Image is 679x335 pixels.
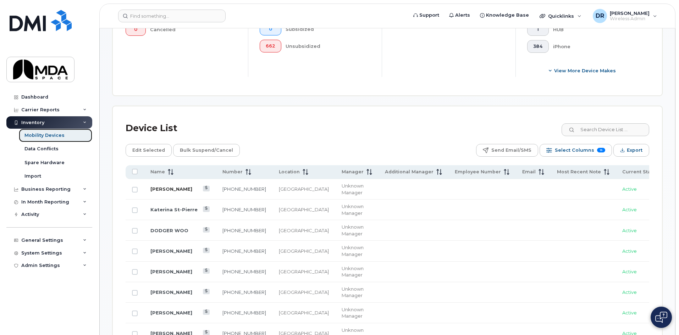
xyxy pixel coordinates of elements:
button: 0 [260,23,281,35]
a: View Last Bill [203,206,210,212]
a: View Last Bill [203,289,210,294]
span: Wireless Admin [610,16,650,22]
div: Quicklinks [535,9,586,23]
span: [GEOGRAPHIC_DATA] [279,228,329,233]
span: Active [622,248,637,254]
div: Subsidized [286,23,371,35]
button: Send Email/SMS [476,144,538,157]
span: Alerts [455,12,470,19]
span: Bulk Suspend/Cancel [180,145,233,156]
span: Manager [342,169,364,175]
a: Alerts [444,8,475,22]
span: 0 [132,27,140,32]
span: [PERSON_NAME] [610,10,650,16]
a: View Last Bill [203,268,210,274]
span: [GEOGRAPHIC_DATA] [279,248,329,254]
span: Employee Number [455,169,501,175]
div: Device List [126,119,177,138]
div: Danielle Robertson [588,9,662,23]
span: Email [522,169,536,175]
button: Bulk Suspend/Cancel [173,144,240,157]
span: [GEOGRAPHIC_DATA] [279,207,329,212]
a: [PERSON_NAME] [150,289,192,295]
div: Unknown Manager [342,306,372,319]
a: Knowledge Base [475,8,534,22]
a: [PHONE_NUMBER] [222,269,266,274]
button: 662 [260,40,281,52]
div: Unknown Manager [342,203,372,216]
span: DR [596,12,604,20]
span: Current Status [622,169,658,175]
a: [PHONE_NUMBER] [222,248,266,254]
a: Katerina St-Pierre [150,207,198,212]
div: Unsubsidized [286,40,371,52]
button: 1 [527,23,549,36]
span: 662 [266,43,275,49]
span: Number [222,169,243,175]
span: [GEOGRAPHIC_DATA] [279,310,329,316]
span: Select Columns [555,145,594,156]
a: [PHONE_NUMBER] [222,289,266,295]
button: View More Device Makes [527,64,638,77]
span: 1 [533,27,543,32]
span: Send Email/SMS [491,145,531,156]
a: View Last Bill [203,186,210,191]
a: [PHONE_NUMBER] [222,207,266,212]
a: [PHONE_NUMBER] [222,228,266,233]
span: [GEOGRAPHIC_DATA] [279,269,329,274]
span: Additional Manager [385,169,434,175]
button: Edit Selected [126,144,172,157]
span: Active [622,186,637,192]
button: Export [613,144,649,157]
span: Edit Selected [132,145,165,156]
a: [PHONE_NUMBER] [222,310,266,316]
div: Cancelled [150,23,237,36]
a: View Last Bill [203,227,210,233]
a: DODGER WOO [150,228,188,233]
span: Support [419,12,439,19]
button: 384 [527,40,549,53]
span: 0 [266,26,275,32]
input: Find something... [118,10,226,22]
span: View More Device Makes [554,67,616,74]
a: Support [408,8,444,22]
a: View Last Bill [203,248,210,253]
input: Search Device List ... [562,123,649,136]
button: 0 [126,23,146,36]
button: Select Columns 15 [540,144,612,157]
a: [PERSON_NAME] [150,310,192,316]
img: Open chat [655,312,667,323]
div: Unknown Manager [342,244,372,257]
span: Knowledge Base [486,12,529,19]
a: [PERSON_NAME] [150,248,192,254]
div: HUB [553,23,638,36]
a: [PHONE_NUMBER] [222,186,266,192]
span: 15 [597,148,605,152]
span: Active [622,310,637,316]
div: Unknown Manager [342,286,372,299]
span: Active [622,207,637,212]
span: Most Recent Note [557,169,601,175]
a: [PERSON_NAME] [150,269,192,274]
a: View Last Bill [203,309,210,315]
span: Name [150,169,165,175]
span: [GEOGRAPHIC_DATA] [279,186,329,192]
span: Export [627,145,642,156]
span: Quicklinks [548,13,574,19]
span: Active [622,289,637,295]
div: iPhone [553,40,638,53]
span: 384 [533,44,543,49]
span: Active [622,269,637,274]
span: [GEOGRAPHIC_DATA] [279,289,329,295]
div: Unknown Manager [342,224,372,237]
span: Active [622,228,637,233]
div: Unknown Manager [342,265,372,278]
div: Unknown Manager [342,183,372,196]
a: [PERSON_NAME] [150,186,192,192]
span: Location [279,169,300,175]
